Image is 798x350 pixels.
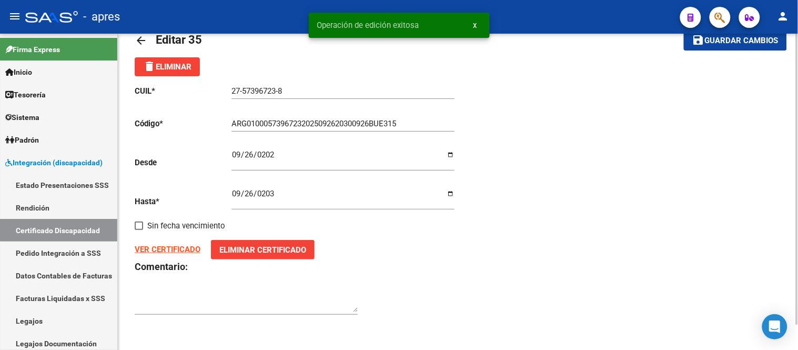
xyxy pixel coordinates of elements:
span: Sistema [5,112,39,123]
p: Código [135,118,231,129]
button: x [465,16,486,35]
mat-icon: delete [143,60,156,73]
span: Padrón [5,134,39,146]
button: Guardar cambios [684,31,787,50]
span: Sin fecha vencimiento [147,219,225,232]
button: Eliminar Certificado [211,240,315,259]
span: - apres [83,5,120,28]
button: Eliminar [135,57,200,76]
p: Hasta [135,196,231,207]
mat-icon: menu [8,10,21,23]
span: Eliminar Certificado [219,245,306,255]
span: Tesorería [5,89,46,101]
mat-icon: save [692,34,705,46]
span: Editar 35 [156,33,202,46]
span: Operación de edición exitosa [317,20,419,31]
span: x [473,21,477,30]
p: Desde [135,157,231,168]
span: Inicio [5,66,32,78]
span: Eliminar [143,62,191,72]
div: Open Intercom Messenger [762,314,787,339]
mat-icon: person [777,10,790,23]
p: CUIL [135,85,231,97]
strong: Comentario: [135,261,188,272]
span: Guardar cambios [705,36,779,46]
a: VER CERTIFICADO [135,245,200,254]
mat-icon: arrow_back [135,34,147,47]
span: Firma Express [5,44,60,55]
span: Integración (discapacidad) [5,157,103,168]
